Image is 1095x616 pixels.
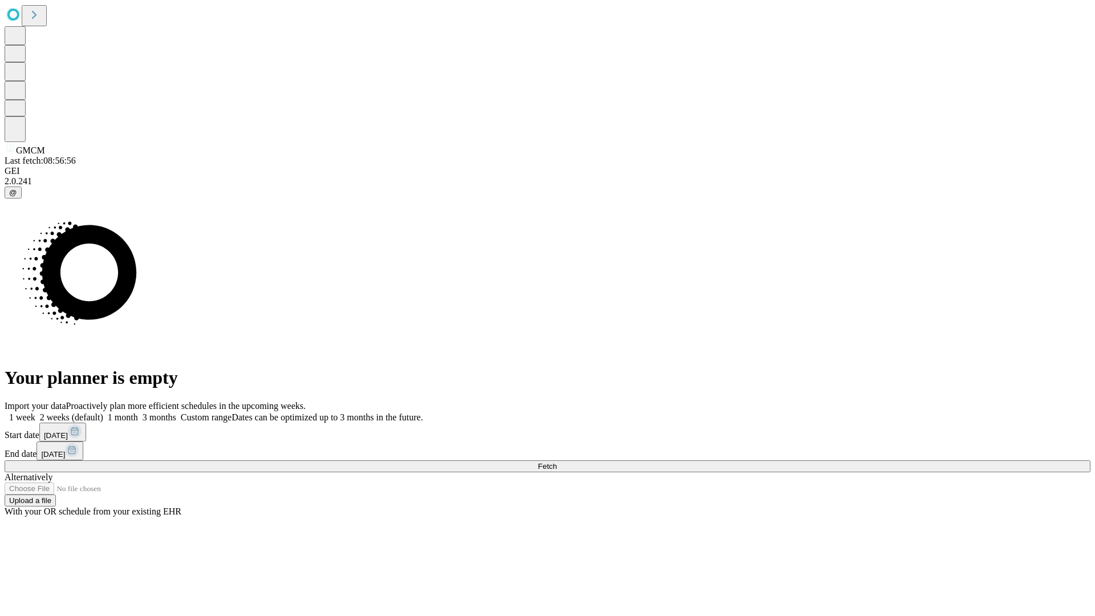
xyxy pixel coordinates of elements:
[44,431,68,440] span: [DATE]
[5,472,52,482] span: Alternatively
[9,188,17,197] span: @
[5,495,56,506] button: Upload a file
[143,412,176,422] span: 3 months
[5,460,1090,472] button: Fetch
[181,412,232,422] span: Custom range
[41,450,65,459] span: [DATE]
[40,412,103,422] span: 2 weeks (default)
[5,423,1090,441] div: Start date
[5,166,1090,176] div: GEI
[36,441,83,460] button: [DATE]
[108,412,138,422] span: 1 month
[16,145,45,155] span: GMCM
[5,401,66,411] span: Import your data
[5,176,1090,187] div: 2.0.241
[5,367,1090,388] h1: Your planner is empty
[5,187,22,198] button: @
[39,423,86,441] button: [DATE]
[66,401,306,411] span: Proactively plan more efficient schedules in the upcoming weeks.
[5,156,76,165] span: Last fetch: 08:56:56
[5,506,181,516] span: With your OR schedule from your existing EHR
[232,412,423,422] span: Dates can be optimized up to 3 months in the future.
[538,462,557,471] span: Fetch
[5,441,1090,460] div: End date
[9,412,35,422] span: 1 week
